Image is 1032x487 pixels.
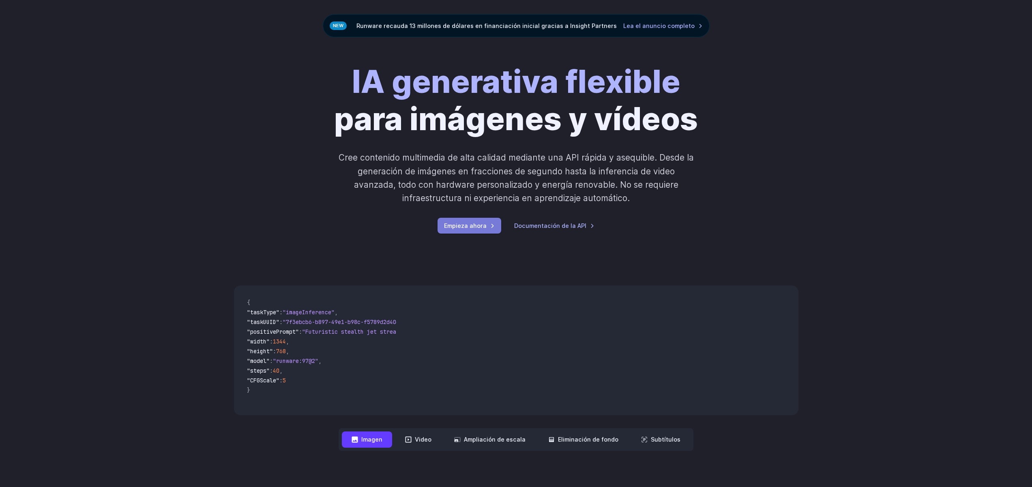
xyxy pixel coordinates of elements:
span: : [299,328,302,335]
span: : [279,377,283,384]
span: 768 [276,348,286,355]
span: "model" [247,357,270,365]
span: "runware:97@2" [273,357,318,365]
span: : [270,357,273,365]
span: , [286,348,289,355]
font: Empieza ahora [444,222,487,229]
span: , [318,357,322,365]
a: Empieza ahora [438,218,501,234]
span: "CFGScale" [247,377,279,384]
a: Lea el anuncio completo [623,21,703,30]
span: , [286,338,289,345]
span: "7f3ebcb6-b897-49e1-b98c-f5789d2d40d7" [283,318,406,326]
span: , [279,367,283,374]
a: Documentación de la API [514,221,594,230]
span: : [279,318,283,326]
span: 40 [273,367,279,374]
span: "height" [247,348,273,355]
font: Documentación de la API [514,222,586,229]
span: "steps" [247,367,270,374]
font: Lea el anuncio completo [623,22,695,29]
span: 5 [283,377,286,384]
font: para imágenes y vídeos [334,100,698,138]
font: IA generativa flexible [352,63,680,101]
span: "width" [247,338,270,345]
span: : [279,309,283,316]
font: Imagen [361,436,382,443]
span: , [335,309,338,316]
font: Ampliación de escala [464,436,526,443]
font: Runware recauda 13 millones de dólares en financiación inicial gracias a Insight Partners [356,22,617,29]
span: : [270,338,273,345]
span: "Futuristic stealth jet streaking through a neon-lit cityscape with glowing purple exhaust" [302,328,597,335]
font: Subtítulos [651,436,680,443]
span: "imageInference" [283,309,335,316]
span: { [247,299,250,306]
span: "taskType" [247,309,279,316]
span: 1344 [273,338,286,345]
font: Eliminación de fondo [558,436,618,443]
span: "taskUUID" [247,318,279,326]
font: Video [415,436,431,443]
span: "positivePrompt" [247,328,299,335]
span: } [247,386,250,394]
span: : [273,348,276,355]
font: Cree contenido multimedia de alta calidad mediante una API rápida y asequible. Desde la generació... [339,152,694,203]
span: : [270,367,273,374]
